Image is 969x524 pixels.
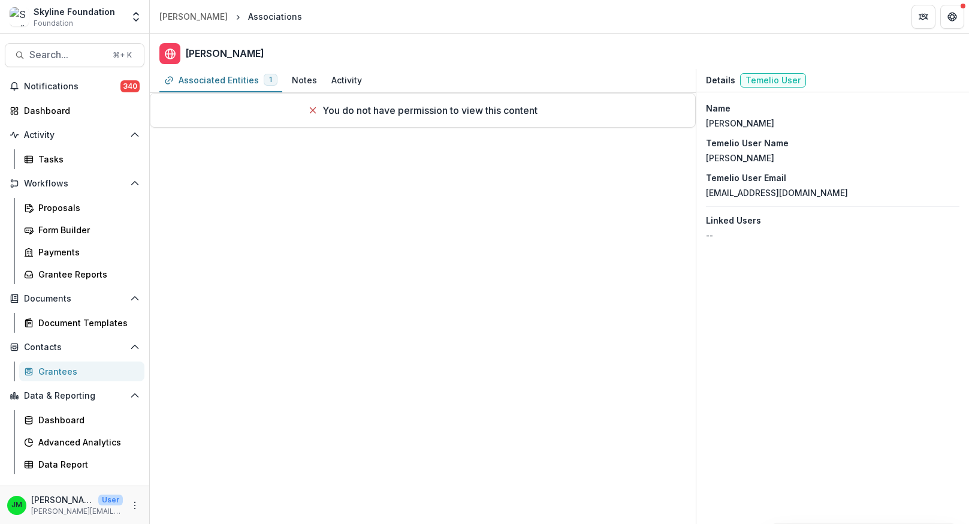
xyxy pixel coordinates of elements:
[5,101,144,121] a: Dashboard
[706,152,774,164] p: [PERSON_NAME]
[179,74,259,86] div: Associated Entities
[128,498,142,513] button: More
[155,8,307,25] nav: breadcrumb
[38,224,135,236] div: Form Builder
[706,186,848,199] p: [EMAIL_ADDRESS][DOMAIN_NAME]
[5,43,144,67] button: Search...
[31,506,123,517] p: [PERSON_NAME][EMAIL_ADDRESS][DOMAIN_NAME]
[706,137,789,149] p: Temelio User Name
[155,8,233,25] a: [PERSON_NAME]
[128,5,144,29] button: Open entity switcher
[38,458,135,471] div: Data Report
[331,74,362,86] div: Activity
[19,432,144,452] a: Advanced Analytics
[911,5,935,29] button: Partners
[19,242,144,262] a: Payments
[24,391,125,401] span: Data & Reporting
[98,495,123,505] p: User
[159,10,228,23] div: [PERSON_NAME]
[706,229,713,242] p: --
[38,153,135,165] div: Tasks
[11,501,22,509] div: Jenny Montoya
[5,174,144,193] button: Open Workflows
[29,49,105,61] span: Search...
[322,103,538,118] p: You do not have permission to view this content
[38,268,135,281] div: Grantee Reports
[38,436,135,448] div: Advanced Analytics
[120,80,140,92] span: 340
[38,414,135,426] div: Dashboard
[19,362,144,381] a: Grantees
[24,82,120,92] span: Notifications
[292,74,317,86] div: Notes
[5,338,144,357] button: Open Contacts
[706,117,774,130] p: [PERSON_NAME]
[706,214,761,227] p: Linked Users
[5,125,144,144] button: Open Activity
[34,18,73,29] span: Foundation
[940,5,964,29] button: Get Help
[740,73,806,88] span: Temelio User
[19,264,144,284] a: Grantee Reports
[706,74,735,87] p: Details
[24,104,135,117] div: Dashboard
[19,410,144,430] a: Dashboard
[31,493,93,506] p: [PERSON_NAME]
[5,77,144,96] button: Notifications340
[287,69,322,92] a: Notes
[185,48,264,59] h2: [PERSON_NAME]
[706,171,786,184] p: Temelio User Email
[38,201,135,214] div: Proposals
[19,313,144,333] a: Document Templates
[24,342,125,353] span: Contacts
[38,246,135,258] div: Payments
[34,5,115,18] div: Skyline Foundation
[19,198,144,218] a: Proposals
[19,220,144,240] a: Form Builder
[5,386,144,405] button: Open Data & Reporting
[327,69,367,92] a: Activity
[19,149,144,169] a: Tasks
[5,289,144,308] button: Open Documents
[110,49,134,62] div: ⌘ + K
[24,179,125,189] span: Workflows
[24,294,125,304] span: Documents
[19,454,144,474] a: Data Report
[706,102,730,115] p: Name
[248,10,302,23] div: Associations
[10,7,29,26] img: Skyline Foundation
[38,317,135,329] div: Document Templates
[38,365,135,378] div: Grantees
[269,76,272,84] span: 1
[24,130,125,140] span: Activity
[159,69,282,92] a: Associated Entities1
